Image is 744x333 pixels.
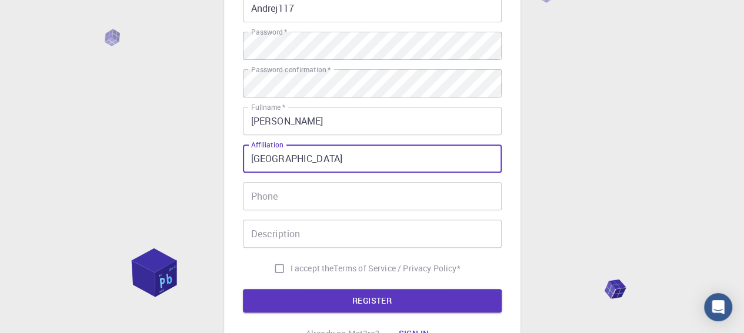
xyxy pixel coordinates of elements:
[243,289,502,312] button: REGISTER
[333,263,460,274] a: Terms of Service / Privacy Policy*
[251,27,287,37] label: Password
[251,65,331,75] label: Password confirmation
[704,293,732,321] div: Open Intercom Messenger
[251,140,283,150] label: Affiliation
[333,263,460,274] p: Terms of Service / Privacy Policy *
[251,102,285,112] label: Fullname
[291,263,334,274] span: I accept the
